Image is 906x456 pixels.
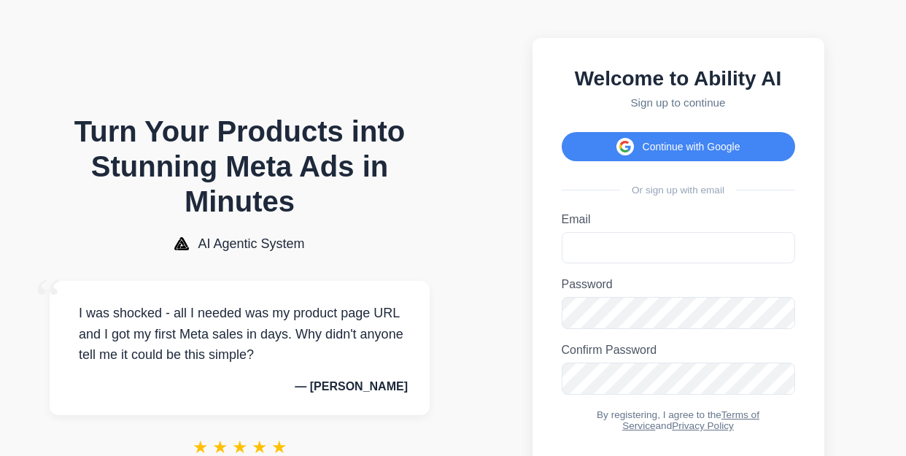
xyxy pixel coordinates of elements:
[71,380,408,393] p: — [PERSON_NAME]
[562,67,795,90] h2: Welcome to Ability AI
[71,303,408,366] p: I was shocked - all I needed was my product page URL and I got my first Meta sales in days. Why d...
[562,409,795,431] div: By registering, I agree to the and
[562,96,795,109] p: Sign up to continue
[198,236,304,252] span: AI Agentic System
[562,278,795,291] label: Password
[622,409,759,431] a: Terms of Service
[562,213,795,226] label: Email
[562,132,795,161] button: Continue with Google
[174,237,189,250] img: AI Agentic System Logo
[35,266,61,333] span: “
[562,344,795,357] label: Confirm Password
[562,185,795,196] div: Or sign up with email
[672,420,734,431] a: Privacy Policy
[50,114,430,219] h1: Turn Your Products into Stunning Meta Ads in Minutes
